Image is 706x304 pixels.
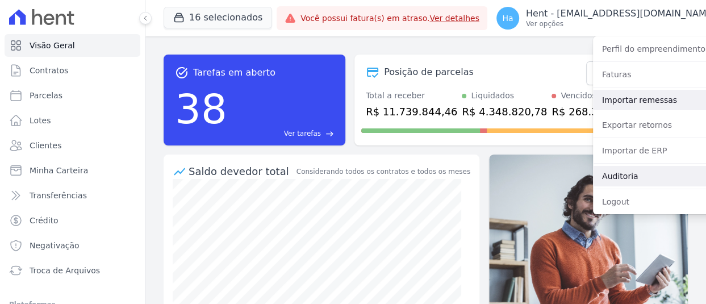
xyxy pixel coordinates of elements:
span: Ver tarefas [284,128,321,139]
span: east [325,130,334,138]
div: Vencidos [561,90,596,102]
a: Crédito [5,209,140,232]
a: Minha Carteira [5,159,140,182]
a: Ver tarefas east [232,128,334,139]
div: 38 [175,80,227,139]
span: Lotes [30,115,51,126]
span: Transferências [30,190,87,201]
span: Parcelas [30,90,62,101]
div: R$ 268.366,65 [552,104,627,119]
div: R$ 4.348.820,78 [462,104,547,119]
a: Negativação [5,234,140,257]
div: Liquidados [471,90,514,102]
a: Visão Geral [5,34,140,57]
a: Contratos [5,59,140,82]
a: Transferências [5,184,140,207]
span: Minha Carteira [30,165,88,176]
div: R$ 11.739.844,46 [366,104,457,119]
span: task_alt [175,66,189,80]
div: Saldo devedor total [189,164,294,179]
a: Troca de Arquivos [5,259,140,282]
span: Ha [502,14,513,22]
span: Tarefas em aberto [193,66,275,80]
button: 16 selecionados [164,7,272,28]
span: Crédito [30,215,59,226]
span: Negativação [30,240,80,251]
div: Total a receber [366,90,457,102]
a: Clientes [5,134,140,157]
div: Posição de parcelas [384,65,474,79]
span: Visão Geral [30,40,75,51]
span: Você possui fatura(s) em atraso. [300,13,479,24]
div: Considerando todos os contratos e todos os meses [296,166,470,177]
span: Contratos [30,65,68,76]
a: Ver detalhes [429,14,479,23]
a: Lotes [5,109,140,132]
a: Parcelas [5,84,140,107]
span: Troca de Arquivos [30,265,100,276]
span: Clientes [30,140,61,151]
